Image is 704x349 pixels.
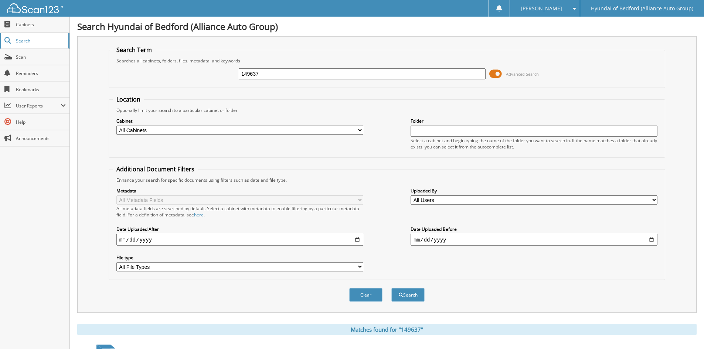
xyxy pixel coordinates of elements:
legend: Location [113,95,144,103]
span: Search [16,38,65,44]
legend: Search Term [113,46,156,54]
label: Date Uploaded After [116,226,363,232]
button: Search [391,288,425,302]
label: Folder [411,118,657,124]
span: Scan [16,54,66,60]
div: Matches found for "149637" [77,324,697,335]
span: User Reports [16,103,61,109]
span: [PERSON_NAME] [521,6,562,11]
label: Metadata [116,188,363,194]
span: Cabinets [16,21,66,28]
div: All metadata fields are searched by default. Select a cabinet with metadata to enable filtering b... [116,205,363,218]
label: Cabinet [116,118,363,124]
h1: Search Hyundai of Bedford (Alliance Auto Group) [77,20,697,32]
label: File type [116,254,363,261]
div: Searches all cabinets, folders, files, metadata, and keywords [113,58,661,64]
div: Select a cabinet and begin typing the name of the folder you want to search in. If the name match... [411,137,657,150]
span: Hyundai of Bedford (Alliance Auto Group) [591,6,693,11]
input: start [116,234,363,246]
legend: Additional Document Filters [113,165,198,173]
iframe: Chat Widget [667,314,704,349]
span: Advanced Search [506,71,539,77]
a: here [194,212,204,218]
button: Clear [349,288,382,302]
img: scan123-logo-white.svg [7,3,63,13]
span: Bookmarks [16,86,66,93]
span: Reminders [16,70,66,76]
label: Date Uploaded Before [411,226,657,232]
input: end [411,234,657,246]
div: Enhance your search for specific documents using filters such as date and file type. [113,177,661,183]
span: Help [16,119,66,125]
div: Optionally limit your search to a particular cabinet or folder [113,107,661,113]
label: Uploaded By [411,188,657,194]
span: Announcements [16,135,66,141]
